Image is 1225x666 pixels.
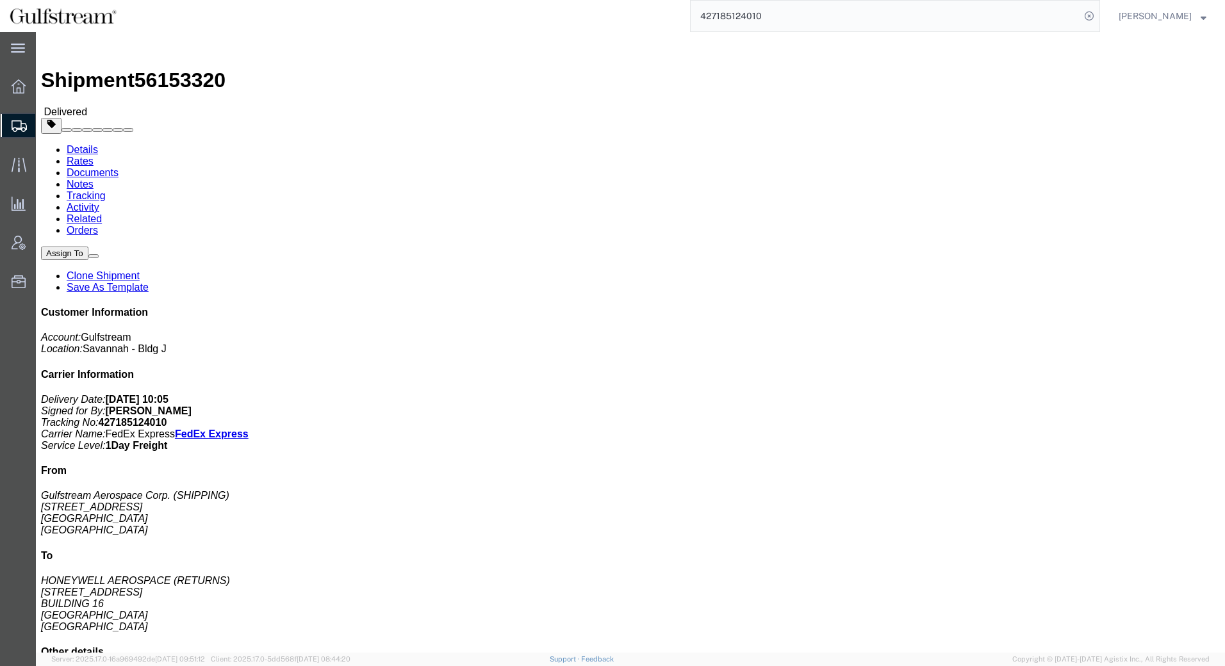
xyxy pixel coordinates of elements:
[691,1,1080,31] input: Search for shipment number, reference number
[51,655,205,663] span: Server: 2025.17.0-16a969492de
[211,655,350,663] span: Client: 2025.17.0-5dd568f
[36,32,1225,653] iframe: FS Legacy Container
[9,6,117,26] img: logo
[550,655,582,663] a: Support
[1118,8,1207,24] button: [PERSON_NAME]
[297,655,350,663] span: [DATE] 08:44:20
[1119,9,1192,23] span: Kimberly Printup
[581,655,614,663] a: Feedback
[1012,654,1210,665] span: Copyright © [DATE]-[DATE] Agistix Inc., All Rights Reserved
[155,655,205,663] span: [DATE] 09:51:12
